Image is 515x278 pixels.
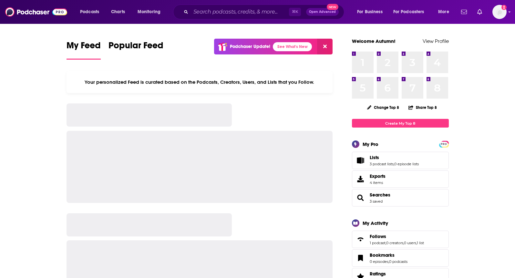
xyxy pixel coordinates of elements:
[363,103,403,111] button: Change Top 8
[306,8,339,16] button: Open AdvancedNew
[404,241,416,245] a: 0 users
[354,254,367,263] a: Bookmarks
[416,241,417,245] span: ,
[370,199,383,204] a: 3 saved
[352,231,449,248] span: Follows
[501,5,507,10] svg: Add a profile image
[440,142,448,147] span: PRO
[394,162,419,166] a: 0 episode lists
[370,271,407,277] a: Ratings
[138,7,160,16] span: Monitoring
[191,7,289,17] input: Search podcasts, credits, & more...
[354,193,367,202] a: Searches
[370,155,379,160] span: Lists
[289,8,301,16] span: ⌘ K
[434,7,457,17] button: open menu
[273,42,312,51] a: See What's New
[309,10,336,14] span: Open Advanced
[179,5,350,19] div: Search podcasts, credits, & more...
[370,234,386,239] span: Follows
[107,7,129,17] a: Charts
[394,162,394,166] span: ,
[393,7,424,16] span: For Podcasters
[370,173,386,179] span: Exports
[327,4,338,10] span: New
[386,241,403,245] a: 0 creators
[370,192,390,198] a: Searches
[458,6,469,17] a: Show notifications dropdown
[492,5,507,19] img: User Profile
[80,7,99,16] span: Podcasts
[370,155,419,160] a: Lists
[389,7,434,17] button: open menu
[5,6,67,18] img: Podchaser - Follow, Share and Rate Podcasts
[354,175,367,184] span: Exports
[108,40,163,55] span: Popular Feed
[354,156,367,165] a: Lists
[76,7,108,17] button: open menu
[370,252,395,258] span: Bookmarks
[370,180,386,185] span: 4 items
[438,7,449,16] span: More
[352,170,449,188] a: Exports
[370,271,386,277] span: Ratings
[352,38,396,44] a: Welcome Autumn!
[370,234,424,239] a: Follows
[67,40,101,60] a: My Feed
[352,119,449,128] a: Create My Top 8
[67,71,333,93] div: Your personalized Feed is curated based on the Podcasts, Creators, Users, and Lists that you Follow.
[370,162,394,166] a: 3 podcast lists
[370,259,388,264] a: 0 episodes
[370,252,407,258] a: Bookmarks
[388,259,389,264] span: ,
[440,141,448,146] a: PRO
[352,189,449,206] span: Searches
[354,235,367,244] a: Follows
[111,7,125,16] span: Charts
[386,241,386,245] span: ,
[357,7,383,16] span: For Business
[230,44,270,49] p: Podchaser Update!
[389,259,407,264] a: 0 podcasts
[363,141,378,147] div: My Pro
[492,5,507,19] button: Show profile menu
[370,241,386,245] a: 1 podcast
[423,38,449,44] a: View Profile
[67,40,101,55] span: My Feed
[108,40,163,60] a: Popular Feed
[133,7,169,17] button: open menu
[352,152,449,169] span: Lists
[363,220,388,226] div: My Activity
[492,5,507,19] span: Logged in as autumncomm
[408,101,437,114] button: Share Top 8
[352,249,449,267] span: Bookmarks
[475,6,485,17] a: Show notifications dropdown
[417,241,424,245] a: 1 list
[353,7,391,17] button: open menu
[403,241,404,245] span: ,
